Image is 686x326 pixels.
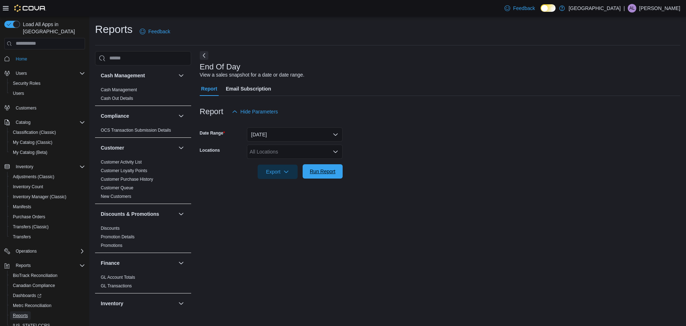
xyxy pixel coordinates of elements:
button: Finance [101,259,175,267]
h3: Finance [101,259,120,267]
span: Transfers (Classic) [13,224,49,230]
button: Inventory Count [7,182,88,192]
span: Manifests [10,203,85,211]
span: Purchase Orders [10,213,85,221]
button: Canadian Compliance [7,281,88,291]
button: Users [7,88,88,98]
button: Metrc Reconciliation [7,301,88,311]
a: Cash Management [101,87,137,92]
button: Inventory [13,162,36,171]
span: Inventory Manager (Classic) [10,193,85,201]
a: Customer Loyalty Points [101,168,147,173]
a: BioTrack Reconciliation [10,271,60,280]
button: Home [1,54,88,64]
button: Transfers [7,232,88,242]
a: Transfers (Classic) [10,223,51,231]
div: Cash Management [95,86,191,106]
button: Discounts & Promotions [101,210,175,218]
span: My Catalog (Beta) [10,148,85,157]
button: Reports [13,261,34,270]
span: My Catalog (Classic) [13,140,53,145]
a: Feedback [502,1,538,15]
button: Customers [1,103,88,113]
a: Security Roles [10,79,43,88]
button: Cash Management [177,71,185,80]
div: Customer [95,158,191,204]
span: Dashboards [10,291,85,300]
a: Discounts [101,226,120,231]
a: GL Account Totals [101,275,135,280]
a: OCS Transaction Submission Details [101,128,171,133]
button: Classification (Classic) [7,127,88,137]
span: Metrc Reconciliation [10,301,85,310]
a: Dashboards [10,291,44,300]
button: Reports [7,311,88,321]
button: Export [258,165,298,179]
a: Inventory Manager (Classic) [10,193,69,201]
span: Feedback [513,5,535,12]
button: Inventory [177,299,185,308]
span: Canadian Compliance [10,281,85,290]
span: Promotions [101,243,123,248]
a: Cash Out Details [101,96,133,101]
button: Next [200,51,208,60]
button: Open list of options [333,149,338,155]
button: Finance [177,259,185,267]
span: Run Report [310,168,335,175]
span: Customer Activity List [101,159,142,165]
a: Customer Activity List [101,160,142,165]
span: BioTrack Reconciliation [10,271,85,280]
span: Reports [10,311,85,320]
h3: Discounts & Promotions [101,210,159,218]
span: OCS Transaction Submission Details [101,127,171,133]
button: Customer [177,143,185,152]
span: Manifests [13,204,31,210]
span: Reports [13,313,28,318]
span: GL Transactions [101,283,132,289]
a: Dashboards [7,291,88,301]
span: Classification (Classic) [10,128,85,137]
img: Cova [14,5,46,12]
a: Metrc Reconciliation [10,301,54,310]
label: Locations [200,147,220,153]
button: Adjustments (Classic) [7,172,88,182]
a: Users [10,89,27,98]
span: My Catalog (Classic) [10,138,85,147]
span: Export [262,165,293,179]
span: Promotion Details [101,234,135,240]
span: Catalog [16,120,30,125]
span: Users [16,70,27,76]
button: Security Roles [7,78,88,88]
span: Security Roles [10,79,85,88]
button: Catalog [13,118,33,127]
span: Users [13,69,85,78]
button: Operations [1,246,88,256]
span: Users [10,89,85,98]
span: Reports [16,263,31,268]
span: Adjustments (Classic) [10,172,85,181]
a: New Customers [101,194,131,199]
div: View a sales snapshot for a date or date range. [200,71,304,79]
span: Customers [13,103,85,112]
div: Angel Little [628,4,636,13]
span: Users [13,91,24,96]
button: Compliance [101,112,175,120]
button: Users [1,68,88,78]
button: Compliance [177,112,185,120]
button: Run Report [303,164,343,179]
span: Dashboards [13,293,41,298]
span: Inventory Manager (Classic) [13,194,66,200]
a: Manifests [10,203,34,211]
a: Customers [13,104,39,112]
button: My Catalog (Beta) [7,147,88,157]
div: Finance [95,273,191,293]
button: Manifests [7,202,88,212]
a: Transfers [10,233,34,241]
span: Transfers [10,233,85,241]
span: Canadian Compliance [13,283,55,288]
span: Cash Management [101,87,137,93]
button: Cash Management [101,72,175,79]
a: Classification (Classic) [10,128,59,137]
